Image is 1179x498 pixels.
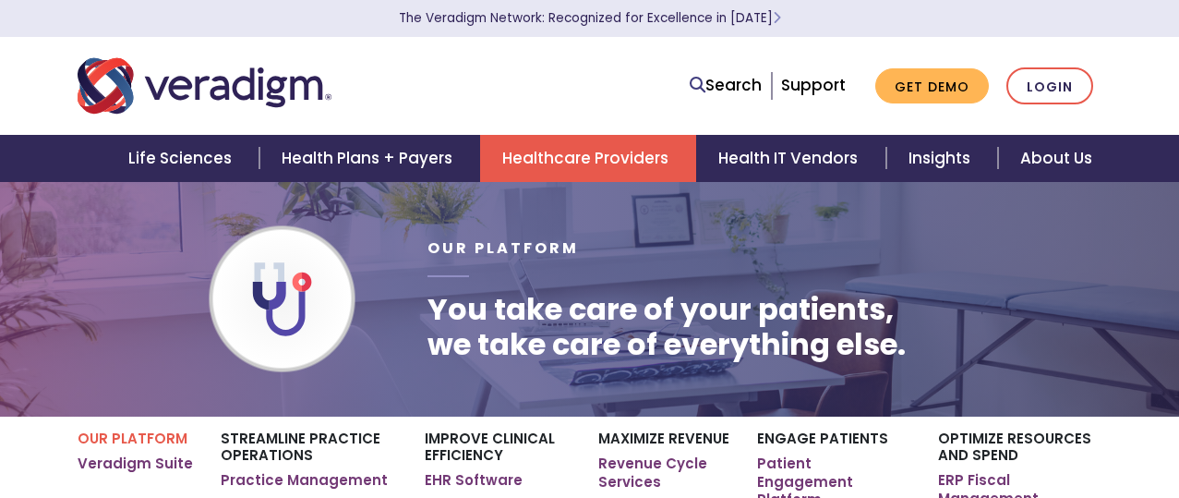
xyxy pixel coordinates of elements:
a: Get Demo [875,68,989,104]
a: EHR Software [425,471,523,490]
a: The Veradigm Network: Recognized for Excellence in [DATE]Learn More [399,9,781,27]
a: About Us [998,135,1114,182]
a: Revenue Cycle Services [598,455,729,491]
a: Health Plans + Payers [259,135,480,182]
span: Our Platform [427,237,579,259]
span: Learn More [773,9,781,27]
a: Life Sciences [106,135,259,182]
a: Health IT Vendors [696,135,885,182]
h1: You take care of your patients, we take care of everything else. [427,292,906,363]
a: Login [1006,67,1093,105]
a: Practice Management [221,471,388,490]
a: Healthcare Providers [480,135,696,182]
a: Support [781,74,846,96]
a: Insights [886,135,998,182]
img: Veradigm logo [78,55,331,116]
a: Veradigm Suite [78,455,193,473]
a: Search [690,73,762,98]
